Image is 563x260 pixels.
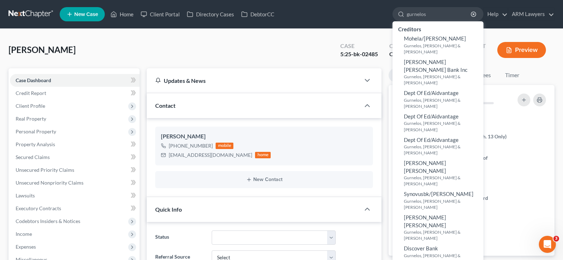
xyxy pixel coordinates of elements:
a: Timer [499,68,525,82]
a: Executory Contracts [10,202,140,215]
div: home [255,152,271,158]
a: Unsecured Priority Claims [10,164,140,176]
span: Expenses [16,244,36,250]
small: Gurnelos, [PERSON_NAME] & [PERSON_NAME] [404,43,482,55]
div: [EMAIL_ADDRESS][DOMAIN_NAME] [169,152,252,159]
div: Chapter [389,50,417,58]
a: Home [107,8,137,21]
span: Dept Of Ed/Aidvantage [404,137,459,143]
div: Chapter [389,42,417,50]
span: Quick Info [155,206,182,213]
span: New Case [74,12,98,17]
a: Case Dashboard [10,74,140,87]
a: Synovusbk/[PERSON_NAME]Gurnelos, [PERSON_NAME] & [PERSON_NAME] [393,189,483,212]
span: Lawsuits [16,192,35,198]
a: Property Analysis [10,138,140,151]
a: Client Portal [137,8,183,21]
iframe: Intercom live chat [539,236,556,253]
div: 5:25-bk-02485 [340,50,378,58]
a: Directory Cases [183,8,238,21]
a: Dept Of Ed/AidvantageGurnelos, [PERSON_NAME] & [PERSON_NAME] [393,111,483,134]
span: Credit Report [16,90,46,96]
span: 3 [553,236,559,242]
a: [PERSON_NAME] [PERSON_NAME] Bank IncGurnelos, [PERSON_NAME] & [PERSON_NAME] [393,57,483,87]
a: Help [484,8,508,21]
a: Fees [474,68,497,82]
a: ARM Lawyers [508,8,554,21]
a: Mohela/[PERSON_NAME]Gurnelos, [PERSON_NAME] & [PERSON_NAME] [393,33,483,57]
button: Preview [497,42,546,58]
a: Lawsuits [10,189,140,202]
span: Codebtors Insiders & Notices [16,218,80,224]
a: Dept Of Ed/AidvantageGurnelos, [PERSON_NAME] & [PERSON_NAME] [393,87,483,111]
span: Mohela/[PERSON_NAME] [404,35,466,42]
a: Dept Of Ed/AidvantageGurnelos, [PERSON_NAME] & [PERSON_NAME] [393,134,483,158]
span: Property Analysis [16,141,55,147]
span: Discover Bank [404,245,438,251]
small: Gurnelos, [PERSON_NAME] & [PERSON_NAME] [404,74,482,86]
span: Contact [155,102,175,109]
span: Real Property [16,116,46,122]
small: Gurnelos, [PERSON_NAME] & [PERSON_NAME] [404,120,482,132]
span: Unsecured Priority Claims [16,167,74,173]
label: Status [152,230,208,245]
span: [PERSON_NAME] [PERSON_NAME] [404,160,446,174]
small: Gurnelos, [PERSON_NAME] & [PERSON_NAME] [404,144,482,156]
span: [PERSON_NAME] [PERSON_NAME] [404,214,446,228]
span: Personal Property [16,128,56,134]
a: Docs [389,68,413,82]
span: Secured Claims [16,154,50,160]
span: Dept Of Ed/Aidvantage [404,90,459,96]
span: Dept Of Ed/Aidvantage [404,113,459,120]
small: Gurnelos, [PERSON_NAME] & [PERSON_NAME] [404,198,482,210]
a: DebtorCC [238,8,278,21]
div: Creditors [393,24,483,33]
button: New Contact [161,177,367,182]
span: Synovusbk/[PERSON_NAME] [404,191,473,197]
span: [PERSON_NAME] [PERSON_NAME] Bank Inc [404,59,467,73]
small: Gurnelos, [PERSON_NAME] & [PERSON_NAME] [404,97,482,109]
span: Unsecured Nonpriority Claims [16,180,83,186]
small: Gurnelos, [PERSON_NAME] & [PERSON_NAME] [404,175,482,187]
span: [PERSON_NAME] [9,44,76,55]
a: Credit Report [10,87,140,100]
a: [PERSON_NAME] [PERSON_NAME]Gurnelos, [PERSON_NAME] & [PERSON_NAME] [393,158,483,189]
a: Unsecured Nonpriority Claims [10,176,140,189]
div: Case [340,42,378,50]
span: Client Profile [16,103,45,109]
a: [PERSON_NAME] [PERSON_NAME]Gurnelos, [PERSON_NAME] & [PERSON_NAME] [393,212,483,243]
span: Executory Contracts [16,205,61,211]
span: Income [16,231,32,237]
small: Gurnelos, [PERSON_NAME] & [PERSON_NAME] [404,229,482,241]
a: Secured Claims [10,151,140,164]
div: mobile [216,143,233,149]
div: [PERSON_NAME] [161,132,367,141]
div: Updates & News [155,77,352,84]
input: Search by name... [407,7,472,21]
span: Case Dashboard [16,77,51,83]
div: [PHONE_NUMBER] [169,142,213,149]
